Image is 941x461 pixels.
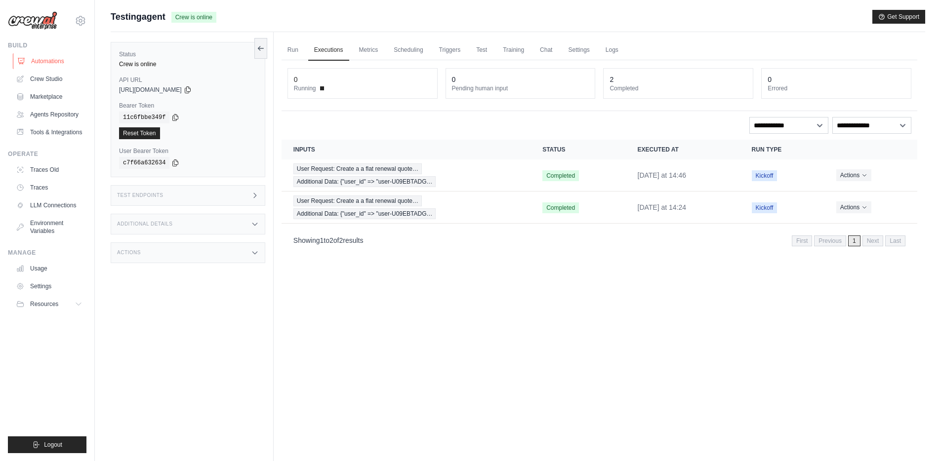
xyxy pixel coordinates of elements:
code: 11c6fbbe349f [119,112,169,123]
button: Actions for execution [836,201,871,213]
span: Resources [30,300,58,308]
a: Reset Token [119,127,160,139]
span: 2 [339,236,343,244]
p: Showing to of results [293,235,364,245]
a: Usage [12,261,86,276]
h3: Test Endpoints [117,192,164,198]
a: Traces Old [12,162,86,178]
h3: Additional Details [117,221,172,227]
span: Additional Data: {"user_id" => "user-U09EBTADG… [293,208,436,219]
label: Bearer Token [119,102,257,110]
section: Crew executions table [282,140,917,253]
th: Inputs [282,140,531,159]
a: Crew Studio [12,71,86,87]
a: Settings [12,278,86,294]
img: Logo [8,11,57,30]
h3: Actions [117,250,141,256]
span: Kickoff [752,170,777,181]
span: Completed [542,170,579,181]
label: API URL [119,76,257,84]
div: 0 [294,75,298,84]
iframe: Chat Widget [892,414,941,461]
a: Marketplace [12,89,86,105]
span: Last [885,235,905,246]
label: Status [119,50,257,58]
a: Triggers [433,40,467,61]
span: Crew is online [171,12,216,23]
span: 2 [329,236,333,244]
div: Build [8,41,86,49]
a: View execution details for User Request [293,195,519,219]
dt: Errored [768,84,905,92]
time: September 29, 2025 at 14:46 PDT [638,171,687,179]
span: 1 [848,235,860,246]
span: Next [862,235,884,246]
a: Automations [13,53,87,69]
button: Logout [8,436,86,453]
label: User Bearer Token [119,147,257,155]
code: c7f66a632634 [119,157,169,169]
button: Resources [12,296,86,312]
span: Previous [814,235,846,246]
span: [URL][DOMAIN_NAME] [119,86,182,94]
div: 2 [610,75,614,84]
span: 1 [320,236,324,244]
div: Manage [8,249,86,257]
nav: Pagination [282,228,917,253]
a: Traces [12,180,86,195]
span: User Request: Create a a flat renewal quote… [293,195,422,206]
span: Kickoff [752,202,777,213]
span: Completed [542,202,579,213]
button: Get Support [872,10,925,24]
a: Metrics [353,40,384,61]
a: Environment Variables [12,215,86,239]
a: Training [497,40,530,61]
th: Executed at [626,140,740,159]
span: Running [294,84,316,92]
a: Test [470,40,493,61]
span: Logout [44,441,62,449]
div: Crew is online [119,60,257,68]
th: Status [531,140,625,159]
span: Additional Data: {"user_id" => "user-U09EBTADG… [293,176,436,187]
dt: Pending human input [452,84,589,92]
dt: Completed [610,84,747,92]
a: Run [282,40,304,61]
time: September 29, 2025 at 14:24 PDT [638,203,687,211]
a: Settings [562,40,595,61]
span: User Request: Create a a flat renewal quote… [293,163,422,174]
th: Run Type [740,140,824,159]
nav: Pagination [792,235,905,246]
div: Operate [8,150,86,158]
span: Testingagent [111,10,165,24]
a: Executions [308,40,349,61]
div: 0 [452,75,456,84]
a: Scheduling [388,40,429,61]
a: LLM Connections [12,197,86,213]
div: 0 [768,75,772,84]
button: Actions for execution [836,169,871,181]
a: Chat [534,40,558,61]
a: Tools & Integrations [12,124,86,140]
a: Logs [600,40,624,61]
a: View execution details for User Request [293,163,519,187]
span: First [792,235,812,246]
a: Agents Repository [12,107,86,122]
